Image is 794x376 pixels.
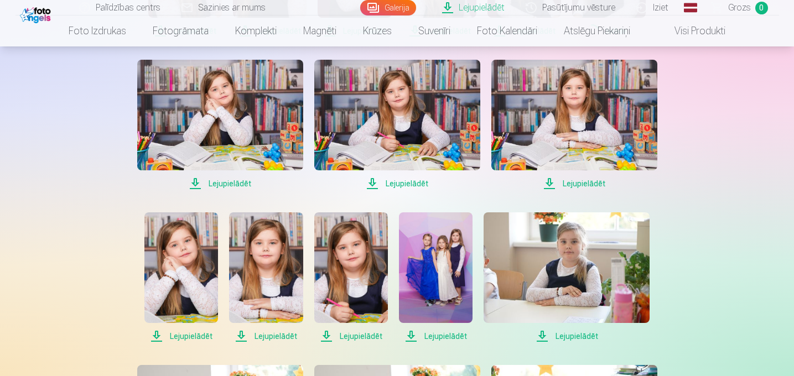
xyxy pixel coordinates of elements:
[491,177,657,190] span: Lejupielādēt
[350,15,405,46] a: Krūzes
[399,212,473,343] a: Lejupielādēt
[464,15,551,46] a: Foto kalendāri
[290,15,350,46] a: Magnēti
[551,15,643,46] a: Atslēgu piekariņi
[405,15,464,46] a: Suvenīri
[728,1,751,14] span: Grozs
[229,330,303,343] span: Lejupielādēt
[55,15,139,46] a: Foto izdrukas
[314,330,388,343] span: Lejupielādēt
[222,15,290,46] a: Komplekti
[491,60,657,190] a: Lejupielādēt
[755,2,768,14] span: 0
[314,212,388,343] a: Lejupielādēt
[484,330,650,343] span: Lejupielādēt
[314,177,480,190] span: Lejupielādēt
[20,4,54,23] img: /fa1
[484,212,650,343] a: Lejupielādēt
[144,212,218,343] a: Lejupielādēt
[229,212,303,343] a: Lejupielādēt
[139,15,222,46] a: Fotogrāmata
[399,330,473,343] span: Lejupielādēt
[137,60,303,190] a: Lejupielādēt
[643,15,739,46] a: Visi produkti
[137,177,303,190] span: Lejupielādēt
[144,330,218,343] span: Lejupielādēt
[314,60,480,190] a: Lejupielādēt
